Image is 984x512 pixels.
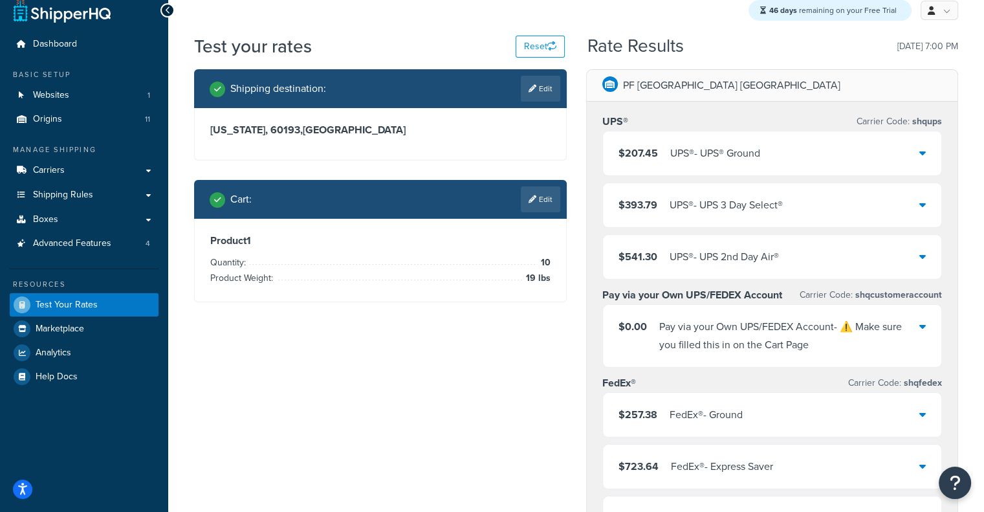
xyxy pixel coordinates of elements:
[939,467,971,499] button: Open Resource Center
[36,324,84,335] span: Marketplace
[33,190,93,201] span: Shipping Rules
[36,348,71,359] span: Analytics
[10,208,159,232] a: Boxes
[210,124,551,137] h3: [US_STATE], 60193 , [GEOGRAPHIC_DATA]
[769,5,797,16] strong: 46 days
[194,34,312,59] h1: Test your rates
[618,407,657,422] span: $257.38
[36,372,78,383] span: Help Docs
[10,232,159,256] a: Advanced Features4
[33,165,65,176] span: Carriers
[516,36,565,58] button: Reset
[10,107,159,131] li: Origins
[587,36,684,56] h2: Rate Results
[10,183,159,207] a: Shipping Rules
[602,115,628,128] h3: UPS®
[33,214,58,225] span: Boxes
[10,341,159,364] a: Analytics
[10,317,159,340] a: Marketplace
[602,377,636,390] h3: FedEx®
[230,83,326,95] h2: Shipping destination :
[10,365,159,388] a: Help Docs
[521,186,560,212] a: Edit
[910,115,942,128] span: shqups
[670,196,783,214] div: UPS® - UPS 3 Day Select®
[671,458,773,476] div: FedEx® - Express Saver
[670,406,743,424] div: FedEx® - Ground
[10,69,159,80] div: Basic Setup
[618,319,647,334] span: $0.00
[670,248,779,266] div: UPS® - UPS 2nd Day Air®
[146,238,150,249] span: 4
[10,144,159,155] div: Manage Shipping
[538,255,551,271] span: 10
[145,114,150,125] span: 11
[33,114,62,125] span: Origins
[618,197,657,212] span: $393.79
[33,39,77,50] span: Dashboard
[901,376,942,390] span: shqfedex
[10,232,159,256] li: Advanced Features
[10,279,159,290] div: Resources
[10,107,159,131] a: Origins11
[853,288,942,302] span: shqcustomeraccount
[210,256,249,269] span: Quantity:
[618,146,658,161] span: $207.45
[148,90,150,101] span: 1
[10,83,159,107] li: Websites
[800,286,942,304] p: Carrier Code:
[10,293,159,317] a: Test Your Rates
[10,159,159,183] a: Carriers
[623,76,840,95] p: PF [GEOGRAPHIC_DATA] [GEOGRAPHIC_DATA]
[769,5,897,16] span: remaining on your Free Trial
[670,144,760,162] div: UPS® - UPS® Ground
[523,271,551,286] span: 19 lbs
[659,318,920,354] div: Pay via your Own UPS/FEDEX Account - ⚠️ Make sure you filled this in on the Cart Page
[36,300,98,311] span: Test Your Rates
[521,76,560,102] a: Edit
[33,238,111,249] span: Advanced Features
[857,113,942,131] p: Carrier Code:
[10,83,159,107] a: Websites1
[210,234,551,247] h3: Product 1
[210,271,276,285] span: Product Weight:
[10,32,159,56] a: Dashboard
[618,459,659,474] span: $723.64
[602,289,782,302] h3: Pay via your Own UPS/FEDEX Account
[848,374,942,392] p: Carrier Code:
[897,38,958,56] p: [DATE] 7:00 PM
[618,249,657,264] span: $541.30
[230,194,252,205] h2: Cart :
[33,90,69,101] span: Websites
